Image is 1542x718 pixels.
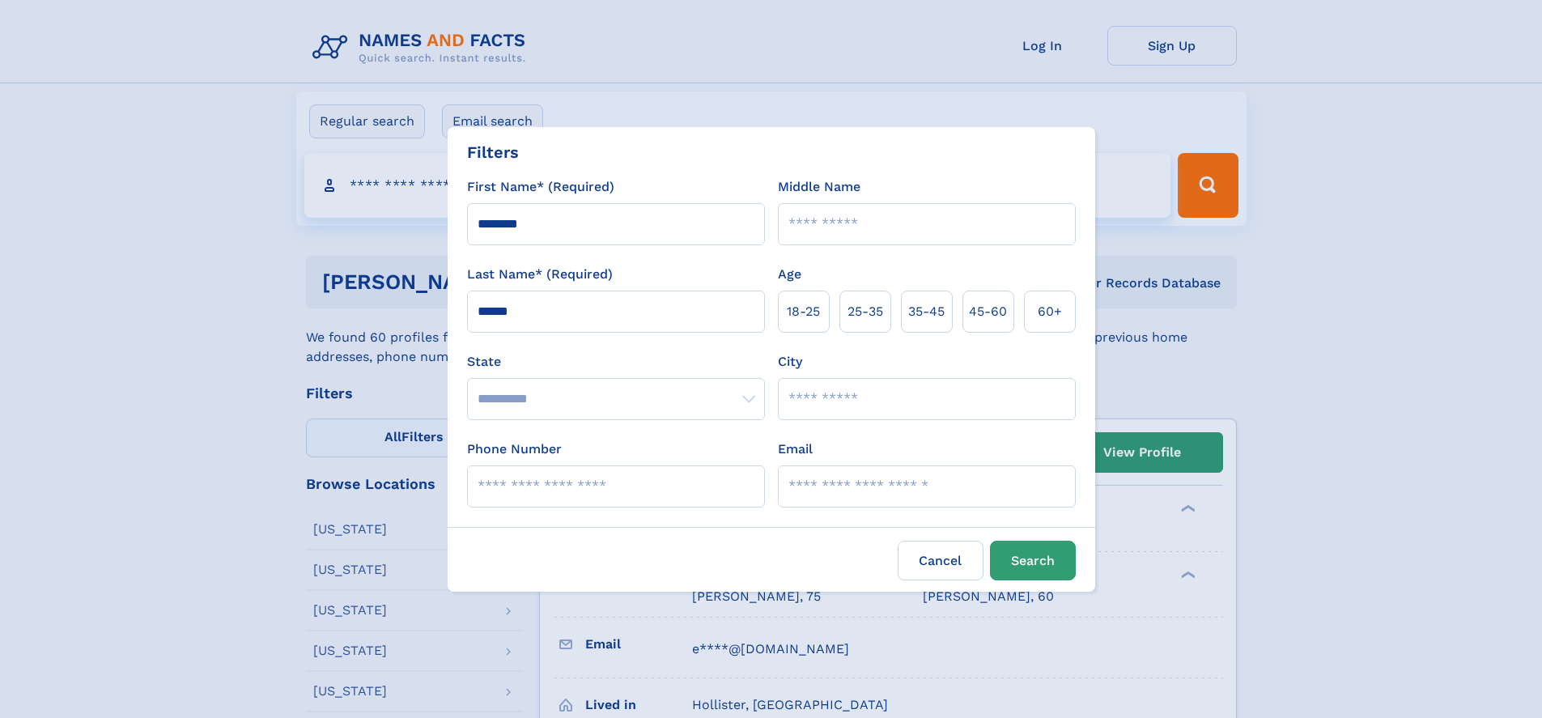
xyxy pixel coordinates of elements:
[908,302,945,321] span: 35‑45
[990,541,1076,580] button: Search
[467,140,519,164] div: Filters
[847,302,883,321] span: 25‑35
[898,541,983,580] label: Cancel
[778,265,801,284] label: Age
[778,352,802,372] label: City
[467,265,613,284] label: Last Name* (Required)
[787,302,820,321] span: 18‑25
[778,440,813,459] label: Email
[467,352,765,372] label: State
[467,440,562,459] label: Phone Number
[467,177,614,197] label: First Name* (Required)
[969,302,1007,321] span: 45‑60
[1038,302,1062,321] span: 60+
[778,177,860,197] label: Middle Name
